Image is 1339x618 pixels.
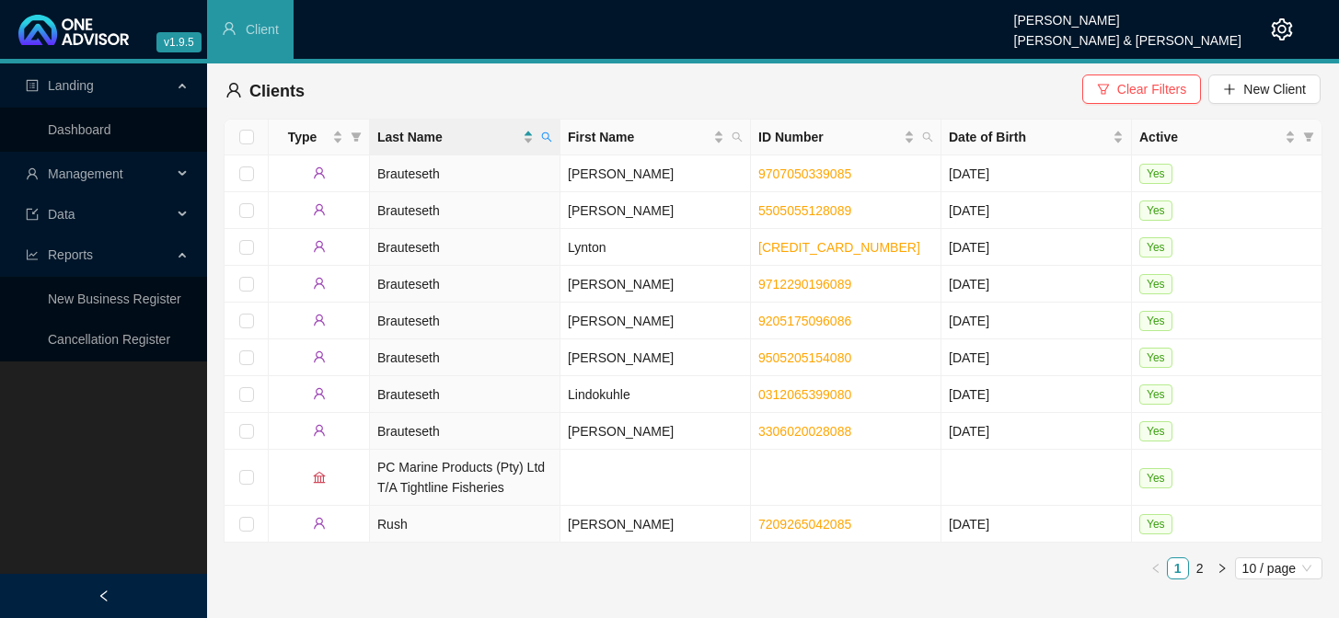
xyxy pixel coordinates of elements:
[541,132,552,143] span: search
[560,506,751,543] td: [PERSON_NAME]
[1132,120,1322,155] th: Active
[1139,468,1172,488] span: Yes
[1271,18,1293,40] span: setting
[758,277,851,292] a: 9712290196089
[758,127,900,147] span: ID Number
[560,266,751,303] td: [PERSON_NAME]
[1189,557,1211,579] li: 2
[1211,557,1233,579] button: right
[1299,123,1318,151] span: filter
[1014,25,1241,45] div: [PERSON_NAME] & [PERSON_NAME]
[1211,557,1233,579] li: Next Page
[313,387,326,400] span: user
[313,277,326,290] span: user
[758,387,851,402] a: 0312065399080
[48,166,123,181] span: Management
[370,376,560,413] td: Brauteseth
[48,207,75,222] span: Data
[370,506,560,543] td: Rush
[941,120,1132,155] th: Date of Birth
[26,79,39,92] span: profile
[26,248,39,261] span: line-chart
[98,589,110,602] span: left
[1014,5,1241,25] div: [PERSON_NAME]
[1242,558,1315,578] span: 10 / page
[751,120,941,155] th: ID Number
[560,120,751,155] th: First Name
[370,413,560,450] td: Brauteseth
[941,192,1132,229] td: [DATE]
[560,376,751,413] td: Lindokuhle
[560,155,751,192] td: [PERSON_NAME]
[313,166,326,179] span: user
[1217,563,1228,574] span: right
[48,332,170,347] a: Cancellation Register
[313,350,326,363] span: user
[1139,348,1172,368] span: Yes
[1167,557,1189,579] li: 1
[1223,83,1236,96] span: plus
[941,339,1132,376] td: [DATE]
[222,21,237,36] span: user
[1190,558,1210,578] a: 2
[26,167,39,180] span: user
[377,127,519,147] span: Last Name
[758,350,851,365] a: 9505205154080
[560,303,751,339] td: [PERSON_NAME]
[225,82,242,98] span: user
[269,120,370,155] th: Type
[560,229,751,266] td: Lynton
[941,155,1132,192] td: [DATE]
[370,450,560,506] td: PC Marine Products (Pty) Ltd T/A Tightline Fisheries
[48,122,111,137] a: Dashboard
[1139,514,1172,534] span: Yes
[313,240,326,253] span: user
[313,314,326,326] span: user
[941,303,1132,339] td: [DATE]
[560,192,751,229] td: [PERSON_NAME]
[758,166,851,181] a: 9707050339085
[918,123,937,151] span: search
[941,229,1132,266] td: [DATE]
[568,127,710,147] span: First Name
[758,203,851,218] a: 5505055128089
[1303,132,1314,143] span: filter
[949,127,1109,147] span: Date of Birth
[351,132,362,143] span: filter
[560,413,751,450] td: [PERSON_NAME]
[1243,79,1306,99] span: New Client
[313,471,326,484] span: bank
[941,376,1132,413] td: [DATE]
[26,208,39,221] span: import
[370,303,560,339] td: Brauteseth
[156,32,202,52] span: v1.9.5
[370,266,560,303] td: Brauteseth
[1168,558,1188,578] a: 1
[313,517,326,530] span: user
[18,15,129,45] img: 2df55531c6924b55f21c4cf5d4484680-logo-light.svg
[732,132,743,143] span: search
[276,127,329,147] span: Type
[1139,164,1172,184] span: Yes
[1139,311,1172,331] span: Yes
[48,247,93,262] span: Reports
[758,314,851,328] a: 9205175096086
[922,132,933,143] span: search
[1139,127,1281,147] span: Active
[1082,74,1201,104] button: Clear Filters
[758,424,851,439] a: 3306020028088
[941,413,1132,450] td: [DATE]
[1139,421,1172,441] span: Yes
[1097,83,1110,96] span: filter
[941,266,1132,303] td: [DATE]
[313,203,326,216] span: user
[48,292,181,306] a: New Business Register
[1145,557,1167,579] li: Previous Page
[537,123,556,151] span: search
[758,240,920,255] a: [CREDIT_CARD_NUMBER]
[941,506,1132,543] td: [DATE]
[313,424,326,437] span: user
[1145,557,1167,579] button: left
[370,192,560,229] td: Brauteseth
[370,229,560,266] td: Brauteseth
